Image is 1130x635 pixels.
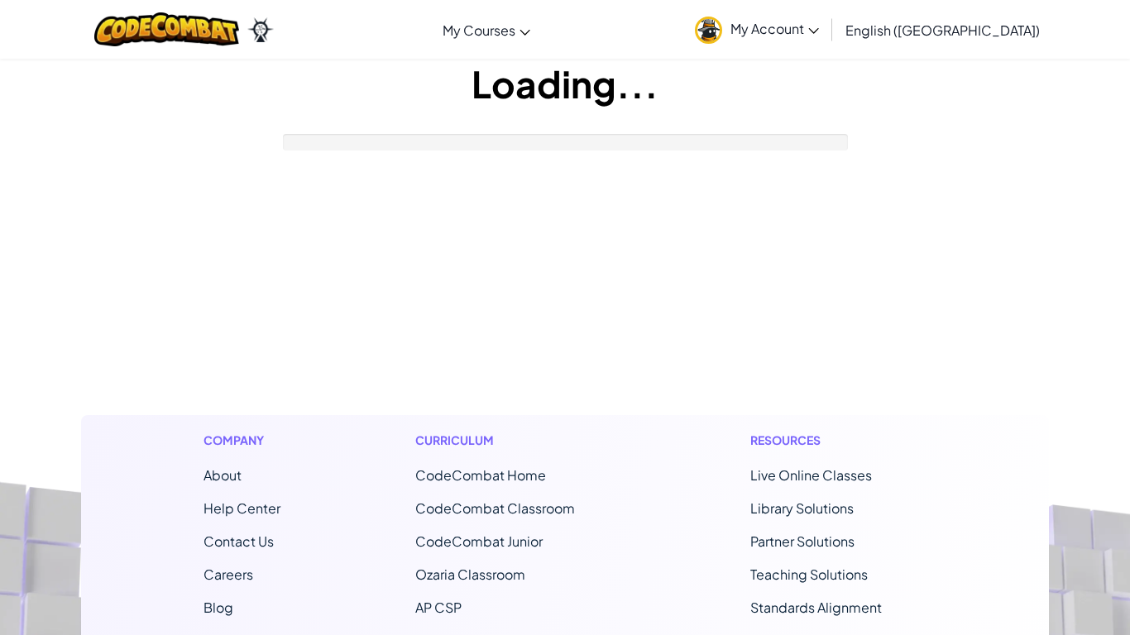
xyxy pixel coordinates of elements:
a: CodeCombat Classroom [415,499,575,517]
a: Ozaria Classroom [415,566,525,583]
a: My Courses [434,7,539,52]
h1: Resources [750,432,927,449]
a: About [203,466,242,484]
span: CodeCombat Home [415,466,546,484]
a: CodeCombat Junior [415,532,543,550]
a: Help Center [203,499,280,517]
span: English ([GEOGRAPHIC_DATA]) [845,21,1040,39]
a: Blog [203,599,233,616]
a: Library Solutions [750,499,854,517]
span: My Account [730,20,819,37]
h1: Curriculum [415,432,615,449]
img: CodeCombat logo [94,12,239,46]
a: Careers [203,566,253,583]
img: Ozaria [247,17,274,42]
h1: Company [203,432,280,449]
a: Standards Alignment [750,599,882,616]
a: Live Online Classes [750,466,872,484]
a: English ([GEOGRAPHIC_DATA]) [837,7,1048,52]
img: avatar [695,17,722,44]
span: Contact Us [203,532,274,550]
a: AP CSP [415,599,462,616]
a: My Account [687,3,827,55]
span: My Courses [443,21,515,39]
a: Teaching Solutions [750,566,868,583]
a: Partner Solutions [750,532,855,550]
